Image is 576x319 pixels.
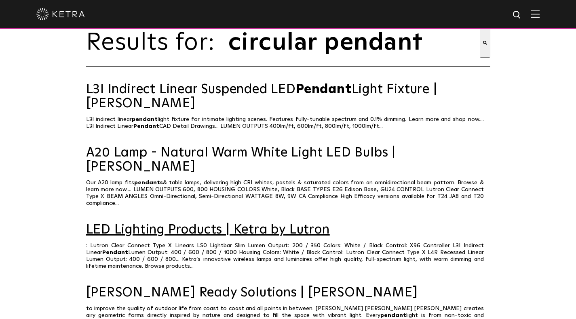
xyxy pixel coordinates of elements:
span: pendant [380,313,406,318]
img: search icon [512,10,522,20]
a: [PERSON_NAME] Ready Solutions | [PERSON_NAME] [86,286,490,300]
img: ketra-logo-2019-white [36,8,85,20]
a: A20 Lamp - Natural Warm White Light LED Bulbs | [PERSON_NAME] [86,146,490,174]
button: Search [480,28,490,58]
a: LED Lighting Products | Ketra by Lutron [86,223,490,237]
span: Pendant [133,123,159,129]
p: L3I indirect linear light fixture for intimate lighting scenes. Features fully-tunable spectrum a... [86,116,490,130]
p: : Lutron Clear Connect Type X Linears LS0 Lightbar Slim Lumen Output: 200 / 350 Colors: White / B... [86,242,490,270]
a: L3I Indirect Linear Suspended LEDPendantLight Fixture | [PERSON_NAME] [86,83,490,111]
span: pendants [134,180,163,186]
p: Our A20 lamp fits & table lamps, delivering high CRI whites, pastels & saturated colors from an o... [86,179,490,207]
input: This is a search field with an auto-suggest feature attached. [228,28,480,58]
span: Pendant [296,83,352,96]
img: Hamburger%20Nav.svg [531,10,540,18]
span: Results for: [86,31,224,55]
span: Pendant [102,250,128,255]
span: pendant [132,117,158,122]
